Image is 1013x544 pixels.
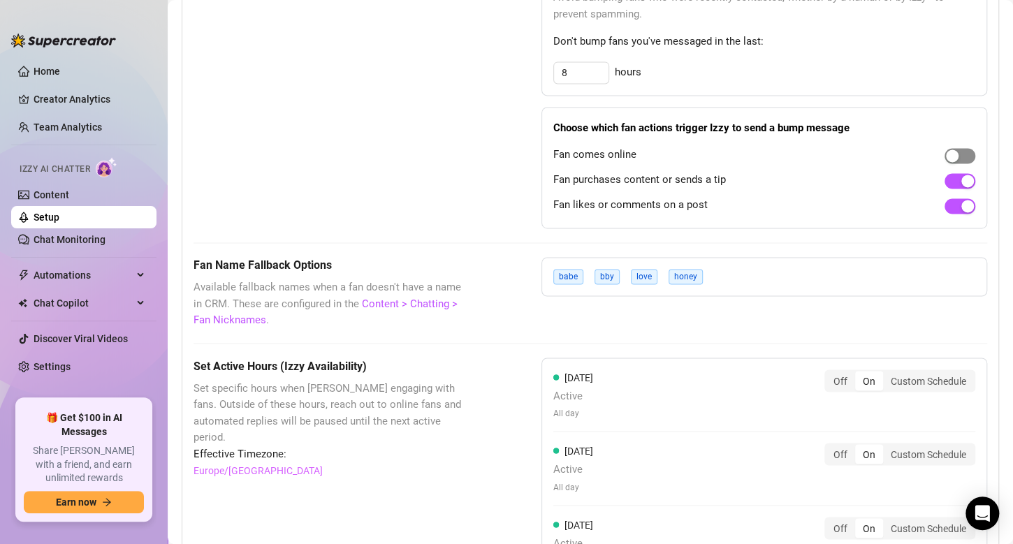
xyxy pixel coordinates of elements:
div: On [855,444,883,464]
span: Active [553,461,593,478]
div: On [855,518,883,538]
span: Active [553,388,593,404]
span: Set specific hours when [PERSON_NAME] engaging with fans. Outside of these hours, reach out to on... [194,380,472,446]
div: On [855,371,883,390]
span: All day [553,480,593,494]
a: Chat Monitoring [34,234,105,245]
div: Custom Schedule [883,444,974,464]
span: Automations [34,264,133,286]
a: Creator Analytics [34,88,145,110]
strong: Choose which fan actions trigger Izzy to send a bump message [553,122,850,134]
div: Open Intercom Messenger [965,497,999,530]
span: thunderbolt [18,270,29,281]
div: segmented control [824,517,975,539]
a: Setup [34,212,59,223]
span: Fan purchases content or sends a tip [553,172,726,189]
h5: Fan Name Fallback Options [194,257,472,274]
span: hours [615,64,641,81]
span: arrow-right [102,497,112,507]
div: Custom Schedule [883,518,974,538]
h5: Set Active Hours (Izzy Availability) [194,358,472,374]
a: Europe/[GEOGRAPHIC_DATA] [194,462,323,478]
span: Effective Timezone: [194,446,472,462]
span: bby [595,269,620,284]
a: Home [34,66,60,77]
span: 🎁 Get $100 in AI Messages [24,411,144,439]
img: Chat Copilot [18,298,27,308]
a: Settings [34,361,71,372]
span: [DATE] [564,519,593,530]
a: Content [34,189,69,200]
div: Custom Schedule [883,371,974,390]
div: Off [826,371,855,390]
span: Don't bump fans you've messaged in the last: [553,34,975,50]
span: [DATE] [564,372,593,383]
span: Available fallback names when a fan doesn't have a name in CRM. These are configured in the . [194,279,472,329]
span: honey [669,269,703,284]
span: Chat Copilot [34,292,133,314]
div: segmented control [824,369,975,392]
img: AI Chatter [96,157,117,177]
span: Izzy AI Chatter [20,163,90,176]
span: All day [553,406,593,420]
a: Discover Viral Videos [34,333,128,344]
span: babe [553,269,583,284]
img: logo-BBDzfeDw.svg [11,34,116,47]
div: Off [826,444,855,464]
div: segmented control [824,443,975,465]
div: Off [826,518,855,538]
span: [DATE] [564,445,593,456]
button: Earn nowarrow-right [24,491,144,513]
span: Earn now [56,497,96,508]
span: Fan likes or comments on a post [553,197,708,214]
span: Share [PERSON_NAME] with a friend, and earn unlimited rewards [24,444,144,485]
span: love [631,269,657,284]
a: Team Analytics [34,122,102,133]
span: Fan comes online [553,147,636,163]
